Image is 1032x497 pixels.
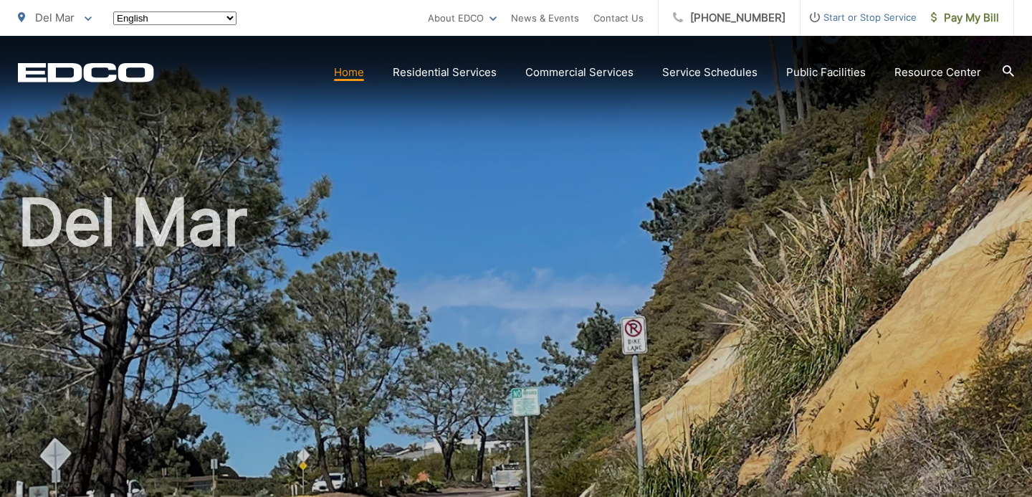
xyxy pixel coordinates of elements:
a: Residential Services [393,64,497,81]
a: About EDCO [428,9,497,27]
a: Contact Us [593,9,644,27]
a: Service Schedules [662,64,758,81]
a: Home [334,64,364,81]
a: Resource Center [894,64,981,81]
span: Pay My Bill [931,9,999,27]
a: EDCD logo. Return to the homepage. [18,62,154,82]
span: Del Mar [35,11,75,24]
a: Public Facilities [786,64,866,81]
a: News & Events [511,9,579,27]
a: Commercial Services [525,64,634,81]
select: Select a language [113,11,236,25]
